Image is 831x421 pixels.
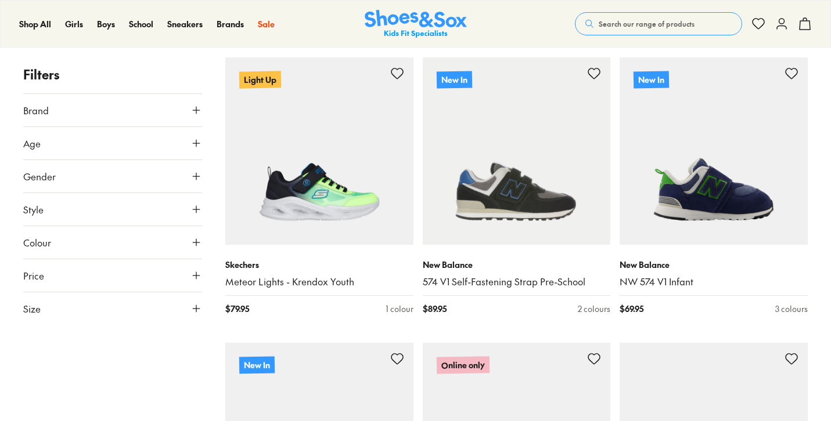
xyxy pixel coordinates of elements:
p: New In [436,71,472,88]
p: New Balance [423,259,611,271]
button: Colour [23,226,202,259]
button: Style [23,193,202,226]
p: New In [239,357,275,374]
span: Gender [23,169,56,183]
a: Boys [97,18,115,30]
a: Sneakers [167,18,203,30]
div: 2 colours [578,303,610,315]
p: Skechers [225,259,413,271]
span: Colour [23,235,51,249]
a: New In [620,57,808,245]
a: 574 V1 Self-Fastening Strap Pre-School [423,275,611,288]
button: Age [23,127,202,159]
button: Price [23,259,202,292]
button: Brand [23,94,202,126]
div: 3 colours [775,303,808,315]
p: Filters [23,65,202,84]
div: 1 colour [386,303,413,315]
span: Age [23,136,41,150]
a: Brands [217,18,244,30]
button: Size [23,292,202,325]
span: $ 69.95 [620,303,643,315]
a: Girls [65,18,83,30]
span: $ 79.95 [225,303,249,315]
span: Price [23,268,44,282]
span: Brand [23,103,49,117]
a: School [129,18,153,30]
button: Search our range of products [575,12,742,35]
p: Light Up [239,70,281,89]
a: Shoes & Sox [365,10,467,38]
span: Search our range of products [599,19,695,29]
p: New Balance [620,259,808,271]
span: Style [23,202,44,216]
a: New In [423,57,611,245]
a: Shop All [19,18,51,30]
a: Light Up [225,57,413,245]
a: Sale [258,18,275,30]
p: Online only [436,357,489,375]
p: New In [634,71,669,88]
img: SNS_Logo_Responsive.svg [365,10,467,38]
span: $ 89.95 [423,303,447,315]
a: NW 574 V1 Infant [620,275,808,288]
button: Gender [23,160,202,193]
span: Size [23,302,41,315]
a: Meteor Lights - Krendox Youth [225,275,413,288]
